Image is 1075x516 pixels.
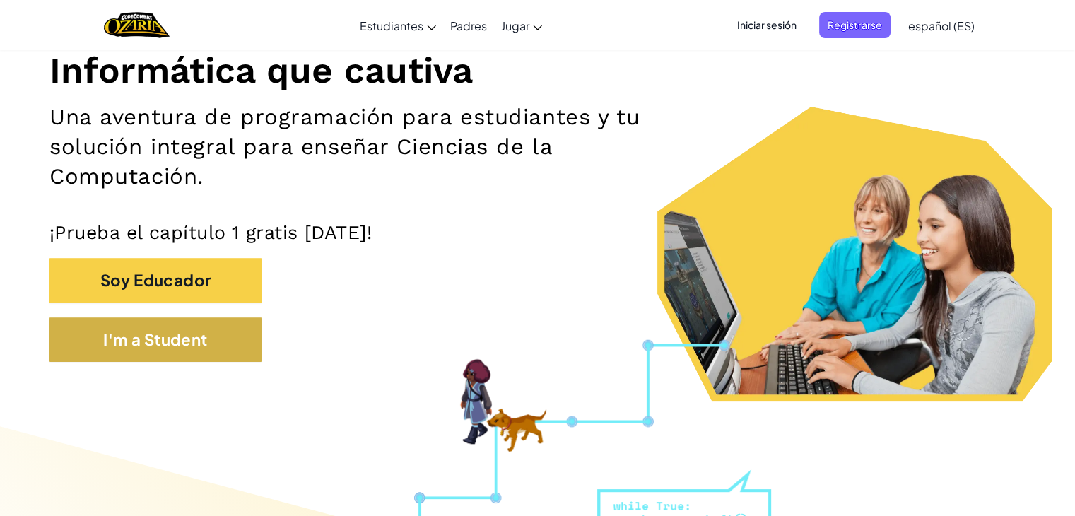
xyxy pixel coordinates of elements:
span: Jugar [501,18,529,33]
a: Ozaria by CodeCombat logo [104,11,170,40]
span: Estudiantes [360,18,423,33]
a: Estudiantes [353,6,443,45]
h1: Informática que cautiva [49,48,1026,92]
a: Jugar [494,6,549,45]
h2: Una aventura de programación para estudiantes y tu solución integral para enseñar Ciencias de la ... [49,102,703,192]
a: español (ES) [901,6,982,45]
button: I'm a Student [49,317,262,362]
a: Padres [443,6,494,45]
span: español (ES) [908,18,975,33]
button: Iniciar sesión [729,12,805,38]
button: Registrarse [819,12,891,38]
p: ¡Prueba el capítulo 1 gratis [DATE]! [49,221,1026,244]
img: Home [104,11,170,40]
button: Soy Educador [49,258,262,303]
